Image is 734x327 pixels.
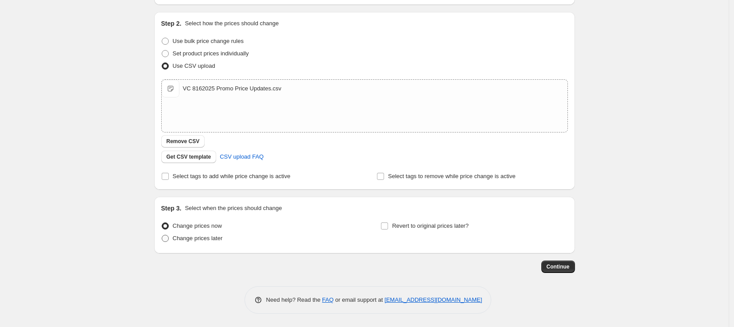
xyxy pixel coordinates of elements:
span: Get CSV template [167,153,211,160]
span: Change prices now [173,222,222,229]
button: Remove CSV [161,135,205,148]
span: Use CSV upload [173,62,215,69]
h2: Step 3. [161,204,182,213]
button: Continue [541,261,575,273]
p: Select when the prices should change [185,204,282,213]
span: Revert to original prices later? [392,222,469,229]
a: [EMAIL_ADDRESS][DOMAIN_NAME] [384,296,482,303]
span: Continue [547,263,570,270]
button: Get CSV template [161,151,217,163]
div: VC 8162025 Promo Price Updates.csv [183,84,282,93]
span: Use bulk price change rules [173,38,244,44]
span: CSV upload FAQ [220,152,264,161]
a: CSV upload FAQ [214,150,269,164]
span: Select tags to add while price change is active [173,173,291,179]
span: Change prices later [173,235,223,241]
span: Set product prices individually [173,50,249,57]
span: Remove CSV [167,138,200,145]
a: FAQ [322,296,334,303]
span: Select tags to remove while price change is active [388,173,516,179]
h2: Step 2. [161,19,182,28]
span: or email support at [334,296,384,303]
p: Select how the prices should change [185,19,279,28]
span: Need help? Read the [266,296,322,303]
